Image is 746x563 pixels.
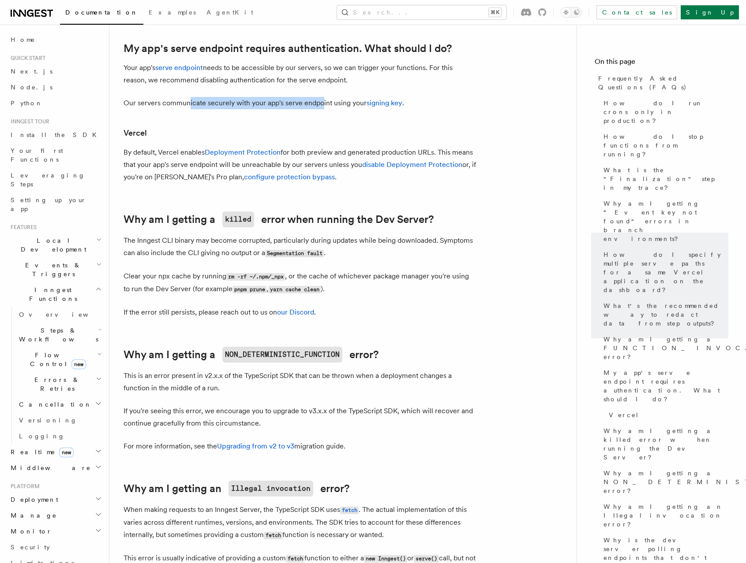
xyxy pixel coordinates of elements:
button: Flow Controlnew [15,347,104,372]
a: How do I stop functions from running? [600,129,728,162]
a: Python [7,95,104,111]
a: AgentKit [201,3,259,24]
a: My app's serve endpoint requires authentication. What should I do? [124,42,452,55]
span: Documentation [65,9,138,16]
a: Next.js [7,63,104,79]
p: If the error still persists, please reach out to us on . [124,306,476,319]
a: Why am I getting anIllegal invocationerror? [124,481,349,496]
span: Examples [149,9,196,16]
a: Why am I getting a killed error when running the Dev Server? [600,423,728,465]
a: What is the "Finalization" step in my trace? [600,162,728,196]
button: Search...⌘K [337,5,506,19]
span: Frequently Asked Questions (FAQs) [598,74,728,92]
a: Sign Up [681,5,739,19]
code: serve() [414,555,439,563]
a: our Discord [277,308,314,316]
span: Home [11,35,35,44]
span: Why am I getting an Illegal invocation error? [604,502,728,529]
span: Manage [7,511,57,520]
button: Monitor [7,523,104,539]
span: What's the recommended way to redact data from step outputs? [604,301,728,328]
code: Illegal invocation [229,481,313,496]
a: Why am I getting a NON_DETERMINISTIC_FUNCTION error? [600,465,728,499]
span: Vercel [609,411,639,419]
a: Security [7,539,104,555]
span: Features [7,224,37,231]
p: The Inngest CLI binary may become corrupted, particularly during updates while being downloaded. ... [124,234,476,259]
span: How do I run crons only in production? [604,99,728,125]
a: Why am I getting a FUNCTION_INVOCATION_TIMEOUT error? [600,331,728,365]
code: yarn cache clean [268,286,321,293]
h4: On this page [595,56,728,70]
code: NON_DETERMINISTIC_FUNCTION [222,347,342,363]
span: How do I stop functions from running? [604,132,728,159]
a: Logging [15,428,104,444]
code: fetch [264,532,282,539]
a: Why am I getting an Illegal invocation error? [600,499,728,532]
span: Your first Functions [11,147,63,163]
a: serve endpoint [155,63,203,72]
p: By default, Vercel enables for both preview and generated production URLs. This means that your a... [124,146,476,183]
a: Setting up your app [7,192,104,217]
code: Segmentation fault [265,250,324,257]
a: Home [7,32,104,48]
button: Realtimenew [7,444,104,460]
span: How do I specify multiple serve paths for a same Vercel application on the dashboard? [604,250,728,294]
span: Deployment [7,495,58,504]
code: killed [222,211,254,227]
span: Events & Triggers [7,261,96,278]
button: Steps & Workflows [15,322,104,347]
button: Inngest Functions [7,282,104,307]
a: Versioning [15,412,104,428]
button: Manage [7,507,104,523]
span: Middleware [7,463,91,472]
a: Deployment Protection [205,148,281,156]
div: Inngest Functions [7,307,104,444]
a: disable Deployment Protection [362,160,462,169]
span: Why am I getting a killed error when running the Dev Server? [604,426,728,462]
span: Python [11,100,43,107]
a: Your first Functions [7,143,104,167]
span: Monitor [7,527,52,536]
a: configure protection bypass [244,173,335,181]
a: Vercel [124,127,147,139]
span: Inngest Functions [7,285,95,303]
span: Realtime [7,448,74,456]
span: Install the SDK [11,131,102,138]
a: Leveraging Steps [7,167,104,192]
span: Local Development [7,236,96,254]
a: Node.js [7,79,104,95]
code: fetch [340,507,359,514]
span: new [71,359,86,369]
span: Versioning [19,417,77,424]
kbd: ⌘K [489,8,501,17]
p: For more information, see the migration guide. [124,440,476,452]
span: Security [11,544,50,551]
button: Cancellation [15,396,104,412]
p: Your app's needs to be accessible by our servers, so we can trigger your functions. For this reas... [124,62,476,86]
p: Our servers communicate securely with your app's serve endpoint using your . [124,97,476,109]
button: Local Development [7,233,104,257]
a: Why am I getting aNON_DETERMINISTIC_FUNCTIONerror? [124,347,379,363]
a: How do I run crons only in production? [600,95,728,129]
span: Quick start [7,55,45,62]
span: Leveraging Steps [11,172,85,188]
a: Vercel [605,407,728,423]
button: Deployment [7,492,104,507]
a: Documentation [60,3,143,25]
span: Inngest tour [7,118,49,125]
button: Errors & Retries [15,372,104,396]
span: Node.js [11,84,52,91]
a: How do I specify multiple serve paths for a same Vercel application on the dashboard? [600,247,728,298]
a: Why am I getting “Event key not found" errors in branch environments? [600,196,728,247]
a: Upgrading from v2 to v3 [217,442,294,450]
button: Toggle dark mode [561,7,582,18]
code: new Inngest() [364,555,407,563]
span: Setting up your app [11,196,86,212]
p: When making requests to an Inngest Server, the TypeScript SDK uses . The actual implementation of... [124,504,476,541]
span: Flow Control [15,351,97,368]
span: My app's serve endpoint requires authentication. What should I do? [604,368,728,404]
a: fetch [340,505,359,514]
span: Why am I getting “Event key not found" errors in branch environments? [604,199,728,243]
a: Frequently Asked Questions (FAQs) [595,70,728,95]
